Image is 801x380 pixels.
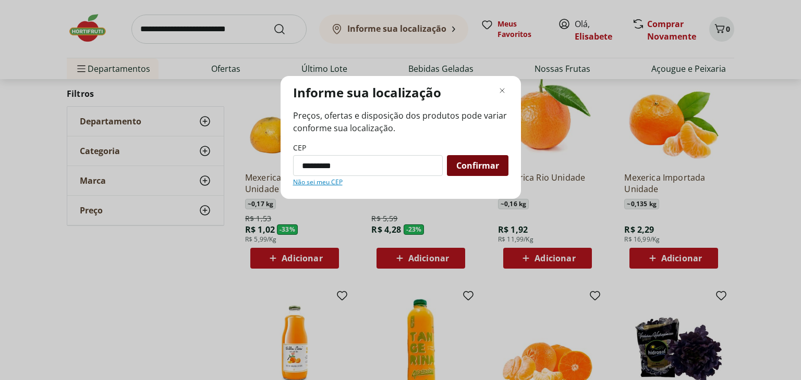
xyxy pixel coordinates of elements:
[456,161,499,170] span: Confirmar
[447,155,508,176] button: Confirmar
[293,109,508,134] span: Preços, ofertas e disposição dos produtos pode variar conforme sua localização.
[496,84,508,97] button: Fechar modal de regionalização
[293,143,306,153] label: CEP
[281,76,521,199] div: Modal de regionalização
[293,178,343,186] a: Não sei meu CEP
[293,84,441,101] p: Informe sua localização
